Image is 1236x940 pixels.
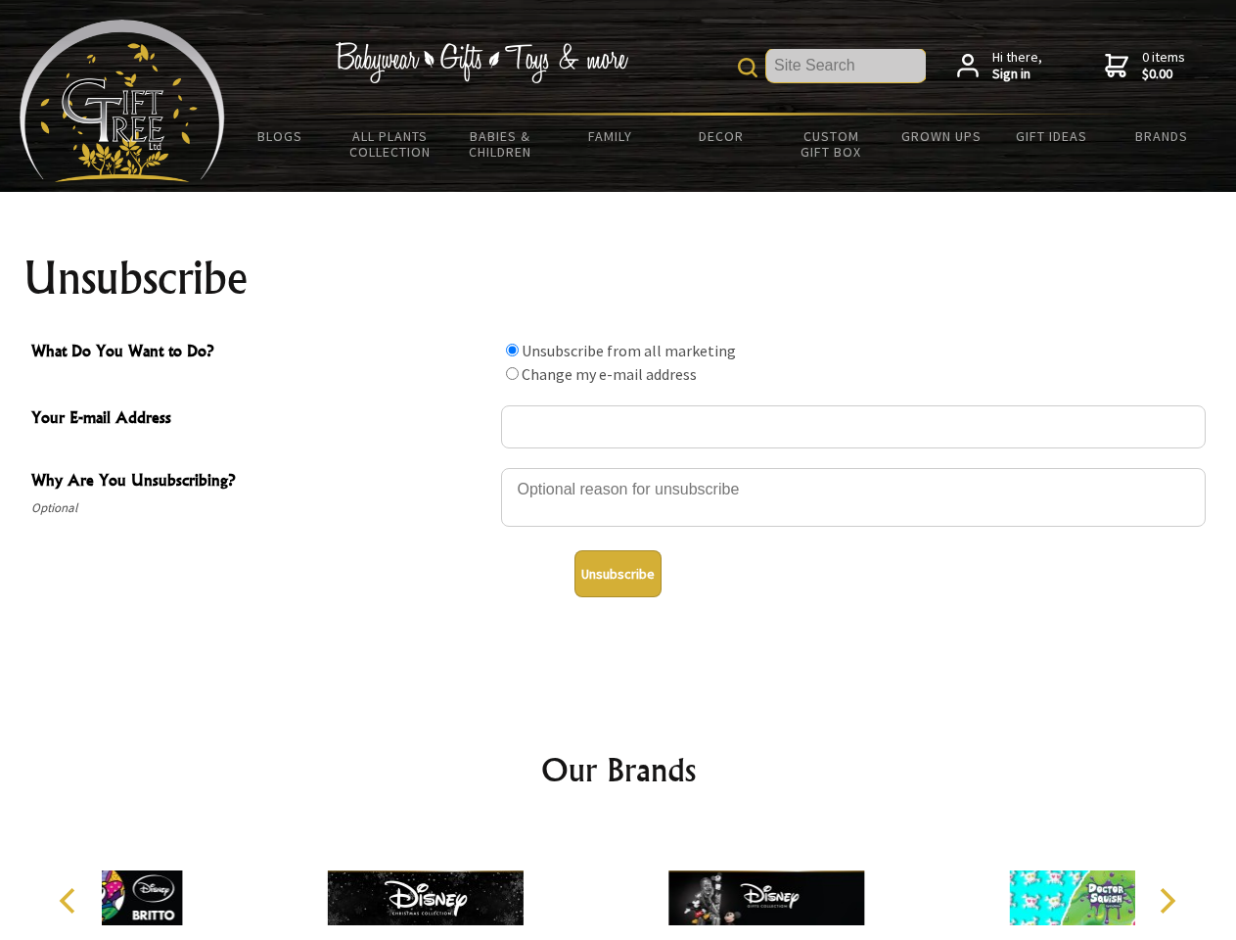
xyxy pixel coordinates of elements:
[665,116,776,157] a: Decor
[992,49,1042,83] span: Hi there,
[506,367,519,380] input: What Do You Want to Do?
[335,42,628,83] img: Babywear - Gifts - Toys & more
[31,405,491,434] span: Your E-mail Address
[886,116,996,157] a: Grown Ups
[522,341,736,360] label: Unsubscribe from all marketing
[501,468,1206,527] textarea: Why Are You Unsubscribing?
[20,20,225,182] img: Babyware - Gifts - Toys and more...
[738,58,757,77] img: product search
[1107,116,1217,157] a: Brands
[49,879,92,922] button: Previous
[522,364,697,384] label: Change my e-mail address
[506,344,519,356] input: What Do You Want to Do?
[501,405,1206,448] input: Your E-mail Address
[23,255,1213,302] h1: Unsubscribe
[776,116,887,172] a: Custom Gift Box
[996,116,1107,157] a: Gift Ideas
[1142,66,1185,83] strong: $0.00
[992,66,1042,83] strong: Sign in
[1142,48,1185,83] span: 0 items
[957,49,1042,83] a: Hi there,Sign in
[31,468,491,496] span: Why Are You Unsubscribing?
[1105,49,1185,83] a: 0 items$0.00
[445,116,556,172] a: Babies & Children
[766,49,926,82] input: Site Search
[574,550,662,597] button: Unsubscribe
[225,116,336,157] a: BLOGS
[39,746,1198,793] h2: Our Brands
[336,116,446,172] a: All Plants Collection
[31,339,491,367] span: What Do You Want to Do?
[31,496,491,520] span: Optional
[1145,879,1188,922] button: Next
[556,116,666,157] a: Family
